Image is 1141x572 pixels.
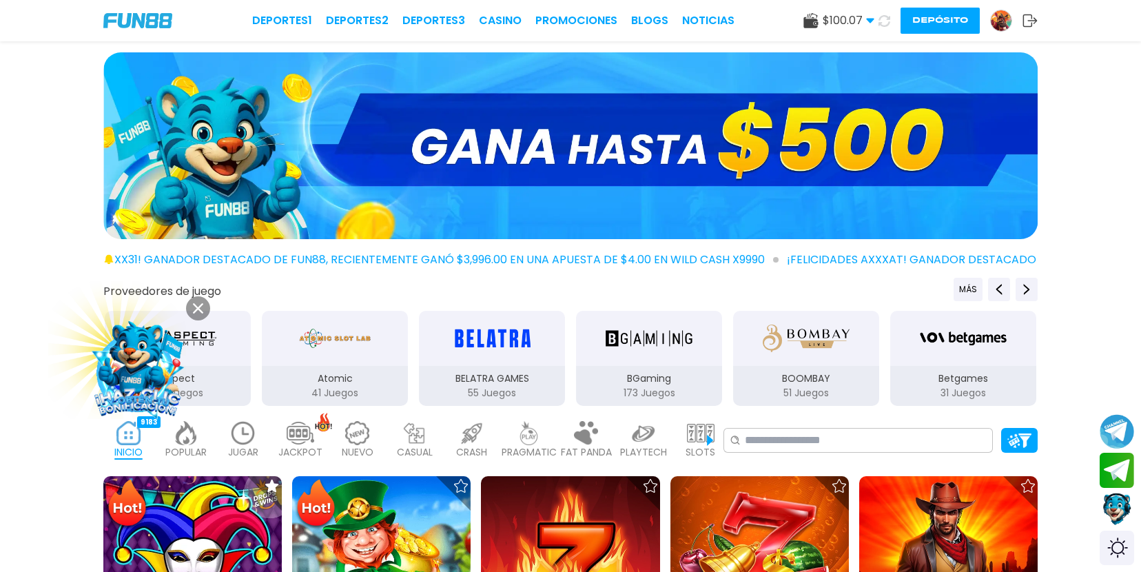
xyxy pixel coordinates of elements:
[885,309,1042,407] button: Betgames
[733,386,879,400] p: 51 Juegos
[988,278,1010,301] button: Previous providers
[606,319,692,358] img: BGaming
[456,445,487,460] p: CRASH
[326,12,389,29] a: Deportes2
[630,421,657,445] img: playtech_light.webp
[573,421,600,445] img: fat_panda_light.webp
[890,371,1036,386] p: Betgames
[1100,531,1134,565] div: Switch theme
[287,421,314,445] img: jackpot_light.webp
[402,12,465,29] a: Deportes3
[76,303,201,428] img: Image Link
[103,284,221,298] button: Proveedores de juego
[823,12,874,29] span: $ 100.07
[576,386,722,400] p: 173 Juegos
[419,371,565,386] p: BELATRA GAMES
[315,413,332,431] img: hot
[165,445,207,460] p: POPULAR
[686,445,715,460] p: SLOTS
[458,421,486,445] img: crash_light.webp
[561,445,612,460] p: FAT PANDA
[342,445,373,460] p: NUEVO
[954,278,983,301] button: Previous providers
[990,10,1022,32] a: Avatar
[733,371,879,386] p: BOOMBAY
[105,478,150,531] img: Hot
[535,12,617,29] a: Promociones
[229,421,257,445] img: recent_light.webp
[631,12,668,29] a: BLOGS
[21,252,779,268] span: ¡FELICIDADES exxxx31! GANADOR DESTACADO DE FUN88, RECIENTEMENTE GANÓ $3,996.00 EN UNA APUESTA DE ...
[114,445,143,460] p: INICIO
[344,421,371,445] img: new_light.webp
[262,371,408,386] p: Atomic
[262,386,408,400] p: 41 Juegos
[105,386,251,400] p: 132 Juegos
[502,445,557,460] p: PRAGMATIC
[570,309,728,407] button: BGaming
[1100,491,1134,527] button: Contact customer service
[413,309,570,407] button: BELATRA GAMES
[991,10,1011,31] img: Avatar
[449,319,535,358] img: BELATRA GAMES
[401,421,429,445] img: casual_light.webp
[1007,433,1031,448] img: Platform Filter
[1016,278,1038,301] button: Next providers
[419,386,565,400] p: 55 Juegos
[576,371,722,386] p: BGaming
[256,309,413,407] button: Atomic
[901,8,980,34] button: Depósito
[294,478,338,531] img: Hot
[763,319,850,358] img: BOOMBAY
[728,309,885,407] button: BOOMBAY
[103,52,1038,239] img: GANA hasta $500
[139,319,216,358] img: Aspect
[1100,413,1134,449] button: Join telegram channel
[687,421,715,445] img: slots_light.webp
[278,445,322,460] p: JACKPOT
[228,445,258,460] p: JUGAR
[515,421,543,445] img: pragmatic_light.webp
[252,12,312,29] a: Deportes1
[397,445,433,460] p: CASUAL
[103,13,172,28] img: Company Logo
[920,319,1007,358] img: Betgames
[890,386,1036,400] p: 31 Juegos
[479,12,522,29] a: CASINO
[620,445,667,460] p: PLAYTECH
[105,371,251,386] p: Aspect
[682,12,734,29] a: NOTICIAS
[1100,453,1134,489] button: Join telegram
[296,319,373,358] img: Atomic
